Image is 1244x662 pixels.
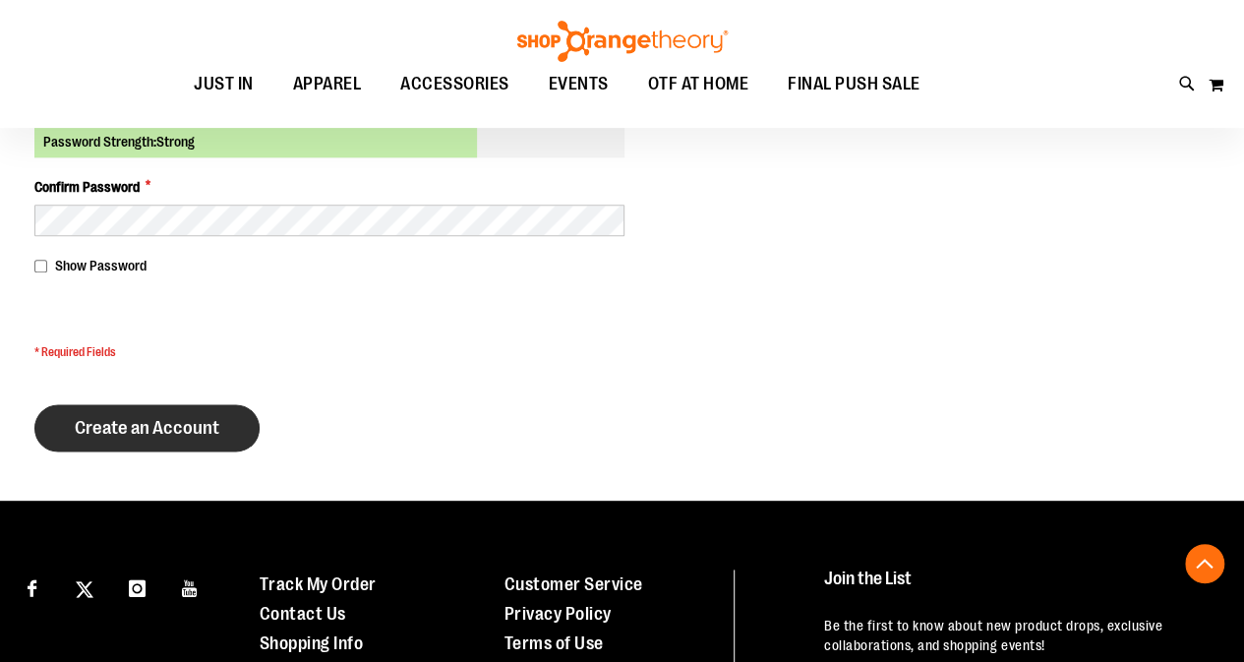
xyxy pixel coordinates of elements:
span: FINAL PUSH SALE [788,62,920,106]
span: Show Password [55,258,147,273]
a: EVENTS [529,62,628,107]
a: OTF AT HOME [628,62,769,107]
div: Password Strength: [34,126,624,157]
h4: Join the List [824,570,1210,606]
span: Confirm Password [34,177,140,197]
a: Terms of Use [504,633,604,653]
a: Customer Service [504,574,643,594]
a: FINAL PUSH SALE [768,62,940,107]
span: OTF AT HOME [648,62,749,106]
a: Track My Order [260,574,377,594]
span: ACCESSORIES [400,62,509,106]
span: Strong [156,134,195,150]
span: * Required Fields [34,344,624,361]
a: JUST IN [174,62,273,107]
button: Back To Top [1185,544,1224,583]
a: Shopping Info [260,633,364,653]
button: Create an Account [34,404,260,451]
p: Be the first to know about new product drops, exclusive collaborations, and shopping events! [824,616,1210,655]
a: APPAREL [273,62,382,107]
span: EVENTS [549,62,609,106]
a: Privacy Policy [504,604,612,624]
a: Visit our Instagram page [120,570,154,604]
a: ACCESSORIES [381,62,529,107]
a: Visit our Facebook page [15,570,49,604]
span: Create an Account [75,417,219,439]
span: JUST IN [194,62,254,106]
span: APPAREL [293,62,362,106]
a: Contact Us [260,604,346,624]
a: Visit our X page [68,570,102,604]
a: Visit our Youtube page [173,570,207,604]
img: Shop Orangetheory [514,21,731,62]
img: Twitter [76,580,93,598]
